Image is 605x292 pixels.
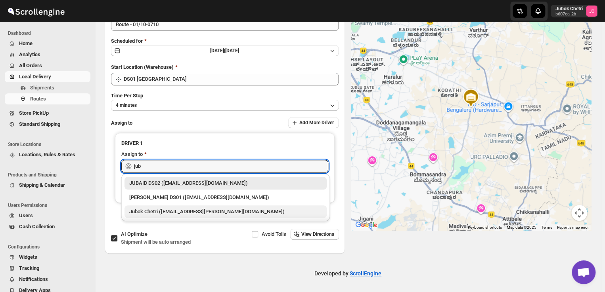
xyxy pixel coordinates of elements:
[6,1,66,21] img: ScrollEngine
[350,270,381,277] a: ScrollEngine
[571,205,587,221] button: Map camera controls
[8,244,91,250] span: Configurations
[19,212,33,218] span: Users
[541,225,552,229] a: Terms (opens in new tab)
[121,150,143,158] div: Assign to
[129,193,322,201] div: [PERSON_NAME] DS01 ([EMAIL_ADDRESS][DOMAIN_NAME])
[288,117,339,128] button: Add More Driver
[134,160,328,173] input: Search assignee
[262,231,286,237] span: Avoid Tolls
[210,48,225,53] span: [DATE] |
[589,9,594,14] text: JC
[116,102,137,108] span: 4 minutes
[121,231,147,237] span: AI Optimize
[111,93,143,99] span: Time Per Stop
[353,220,379,230] a: Open this area in Google Maps (opens a new window)
[5,180,90,191] button: Shipping & Calendar
[5,210,90,221] button: Users
[5,149,90,160] button: Locations, Rules & Rates
[19,110,49,116] span: Store PickUp
[8,172,91,178] span: Products and Shipping
[314,269,381,277] p: Developed by
[111,45,339,56] button: [DATE]|[DATE]
[19,121,60,127] span: Standard Shipping
[121,204,330,218] li: Jubok Chetri (jubok.chetri@home-run.co)
[124,73,339,85] input: Search location
[19,152,75,157] span: Locations, Rules & Rates
[129,179,322,187] div: JUBAID DS02 ([EMAIL_ADDRESS][DOMAIN_NAME])
[5,38,90,49] button: Home
[5,252,90,263] button: Widgets
[111,38,143,44] span: Scheduled for
[121,190,330,204] li: Jubed DS01 (gedoc78193@dariolo.com)
[121,239,191,245] span: Shipment will be auto arranged
[468,225,502,230] button: Keyboard shortcuts
[5,263,90,274] button: Tracking
[19,51,40,57] span: Analytics
[5,221,90,232] button: Cash Collection
[507,225,536,229] span: Map data ©2025
[557,225,589,229] a: Report a map error
[551,5,598,17] button: User menu
[5,82,90,93] button: Shipments
[5,274,90,285] button: Notifications
[586,6,597,17] span: Jubok Chetri
[121,177,330,190] li: JUBAID DS02 (vanafe7637@isorax.com)
[19,265,39,271] span: Tracking
[19,40,33,46] span: Home
[290,229,339,240] button: View Directions
[301,231,334,237] span: View Directions
[111,120,132,126] span: Assign to
[8,141,91,148] span: Store Locations
[5,93,90,104] button: Routes
[19,63,42,68] span: All Orders
[555,6,583,12] p: Jubok Chetri
[572,260,595,284] div: Open chat
[8,202,91,209] span: Users Permissions
[111,64,174,70] span: Start Location (Warehouse)
[19,276,48,282] span: Notifications
[19,182,65,188] span: Shipping & Calendar
[111,18,339,31] input: Eg: Bengaluru Route
[19,224,55,229] span: Cash Collection
[225,48,239,53] span: [DATE]
[19,254,37,260] span: Widgets
[5,60,90,71] button: All Orders
[555,12,583,17] p: b607ea-2b
[19,74,51,80] span: Local Delivery
[30,85,54,91] span: Shipments
[353,220,379,230] img: Google
[111,100,339,111] button: 4 minutes
[5,49,90,60] button: Analytics
[121,139,328,147] h3: DRIVER 1
[8,30,91,36] span: Dashboard
[299,119,334,126] span: Add More Driver
[30,96,46,102] span: Routes
[129,208,322,216] div: Jubok Chetri ([EMAIL_ADDRESS][PERSON_NAME][DOMAIN_NAME])
[105,2,345,229] div: All Route Options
